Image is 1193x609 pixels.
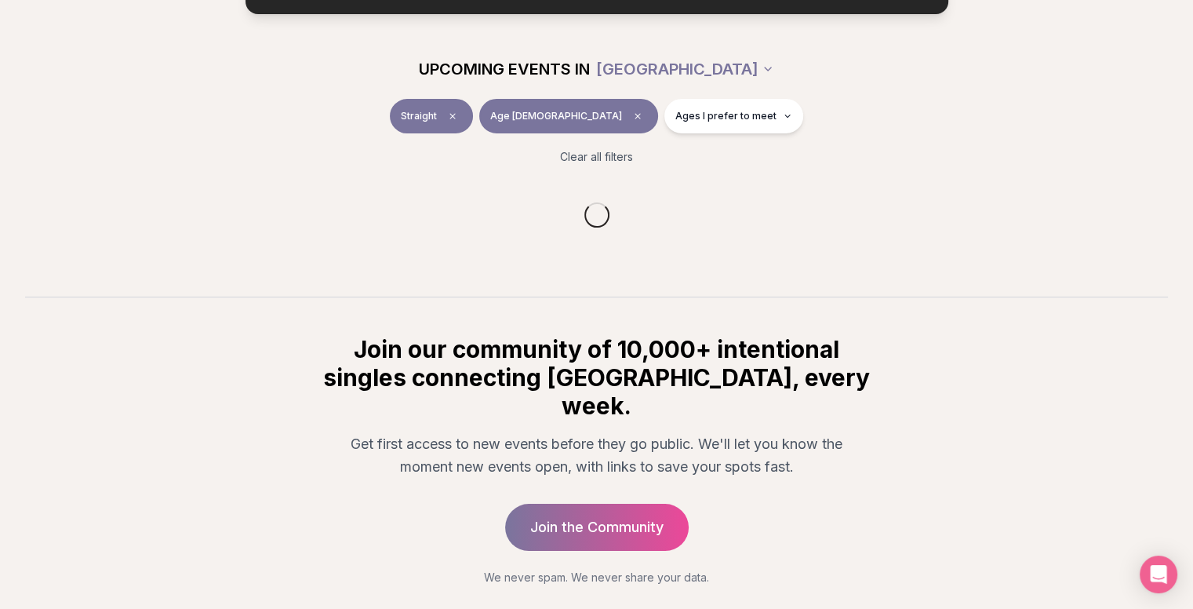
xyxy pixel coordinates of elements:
button: Clear all filters [551,140,642,174]
button: Age [DEMOGRAPHIC_DATA]Clear age [479,99,658,133]
span: Ages I prefer to meet [675,110,777,122]
span: Clear event type filter [443,107,462,126]
button: Ages I prefer to meet [664,99,803,133]
span: Straight [401,110,437,122]
button: [GEOGRAPHIC_DATA] [596,52,774,86]
span: Age [DEMOGRAPHIC_DATA] [490,110,622,122]
span: Clear age [628,107,647,126]
div: Open Intercom Messenger [1140,556,1177,593]
h2: Join our community of 10,000+ intentional singles connecting [GEOGRAPHIC_DATA], every week. [321,335,873,420]
span: UPCOMING EVENTS IN [419,58,590,80]
a: Join the Community [505,504,689,551]
p: Get first access to new events before they go public. We'll let you know the moment new events op... [333,432,860,479]
p: We never spam. We never share your data. [321,570,873,585]
button: StraightClear event type filter [390,99,473,133]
